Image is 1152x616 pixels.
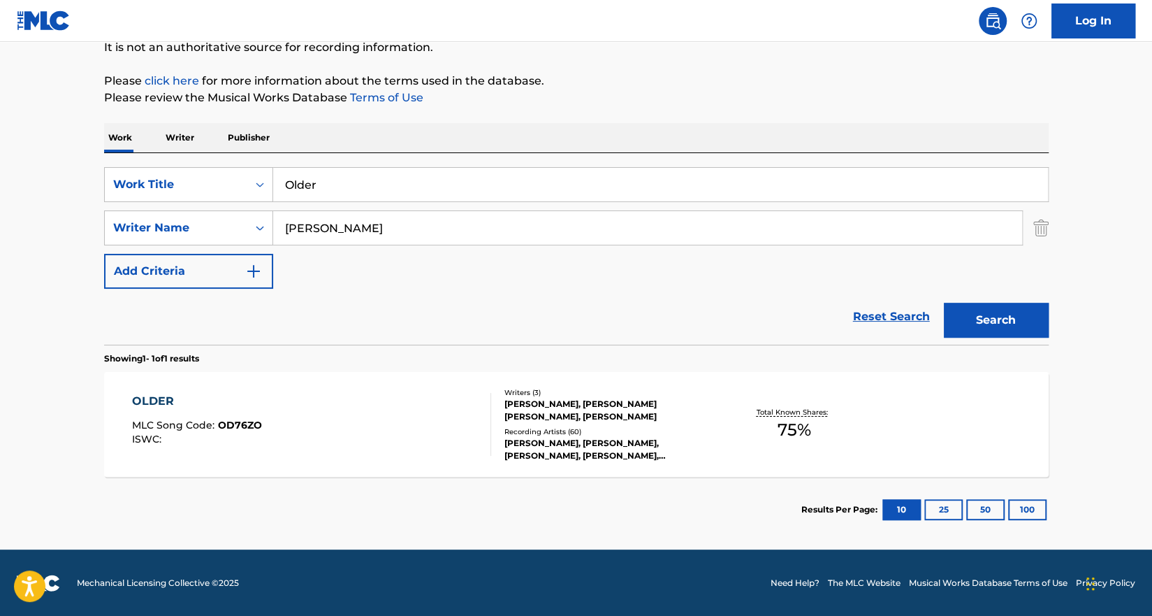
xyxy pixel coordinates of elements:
p: Showing 1 - 1 of 1 results [104,352,199,365]
div: Writer Name [113,220,239,236]
button: Add Criteria [104,254,273,289]
span: Mechanical Licensing Collective © 2025 [77,577,239,589]
button: 100 [1008,499,1047,520]
img: MLC Logo [17,10,71,31]
div: OLDER [132,393,262,410]
div: [PERSON_NAME], [PERSON_NAME] [PERSON_NAME], [PERSON_NAME] [504,398,715,423]
a: Reset Search [846,301,937,332]
a: Musical Works Database Terms of Use [909,577,1067,589]
div: [PERSON_NAME], [PERSON_NAME], [PERSON_NAME], [PERSON_NAME], [PERSON_NAME] [504,437,715,462]
a: Terms of Use [347,91,423,104]
button: 50 [966,499,1005,520]
form: Search Form [104,167,1049,345]
img: 9d2ae6d4665cec9f34b9.svg [245,263,262,280]
div: Drag [1086,563,1095,605]
img: Delete Criterion [1033,210,1049,245]
p: Please for more information about the terms used in the database. [104,73,1049,89]
p: It is not an authoritative source for recording information. [104,39,1049,56]
a: click here [145,74,199,87]
div: Writers ( 3 ) [504,387,715,398]
button: Search [944,303,1049,338]
span: MLC Song Code : [132,419,218,431]
iframe: Chat Widget [1082,549,1152,616]
img: logo [17,575,60,592]
a: Log In [1051,3,1135,38]
div: Recording Artists ( 60 ) [504,427,715,437]
span: 75 % [777,417,810,443]
a: The MLC Website [828,577,901,589]
img: search [984,13,1001,29]
p: Total Known Shares: [757,407,831,417]
div: Help [1015,7,1043,35]
button: 10 [882,499,921,520]
a: OLDERMLC Song Code:OD76ZOISWC:Writers (3)[PERSON_NAME], [PERSON_NAME] [PERSON_NAME], [PERSON_NAME... [104,372,1049,477]
a: Need Help? [771,577,819,589]
p: Writer [161,123,198,152]
p: Results Per Page: [801,503,881,516]
span: OD76ZO [218,419,262,431]
p: Please review the Musical Works Database [104,89,1049,106]
img: help [1021,13,1037,29]
div: Work Title [113,176,239,193]
a: Public Search [979,7,1007,35]
p: Publisher [224,123,274,152]
p: Work [104,123,136,152]
span: ISWC : [132,433,165,445]
a: Privacy Policy [1076,577,1135,589]
button: 25 [924,499,963,520]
